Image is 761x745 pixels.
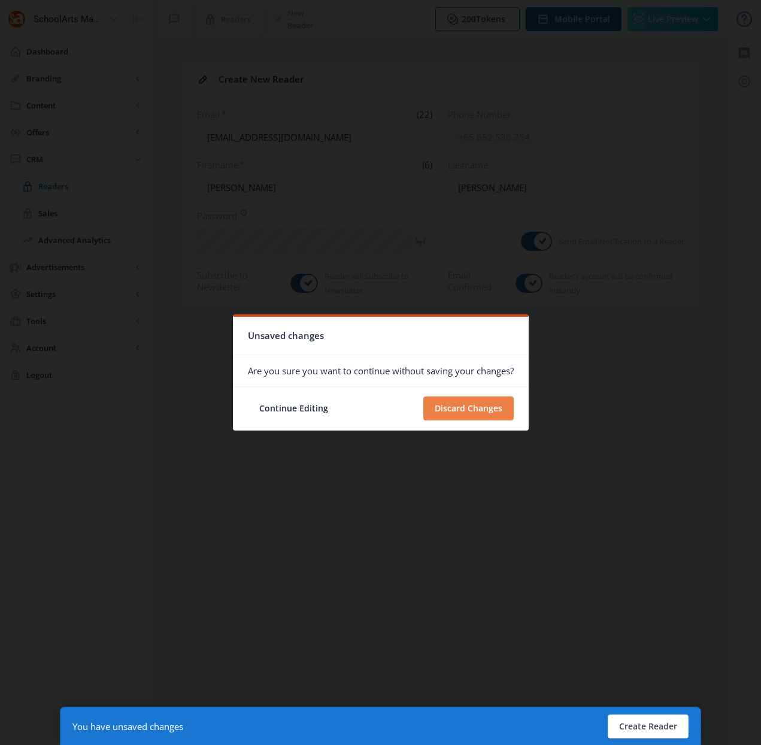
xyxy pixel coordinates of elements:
[72,720,183,732] div: You have unsaved changes
[423,396,514,420] button: Discard Changes
[234,355,528,386] nb-card-body: Are you sure you want to continue without saving your changes?
[248,396,339,420] button: Continue Editing
[608,714,689,738] button: Create Reader
[234,317,528,355] nb-card-header: Unsaved changes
